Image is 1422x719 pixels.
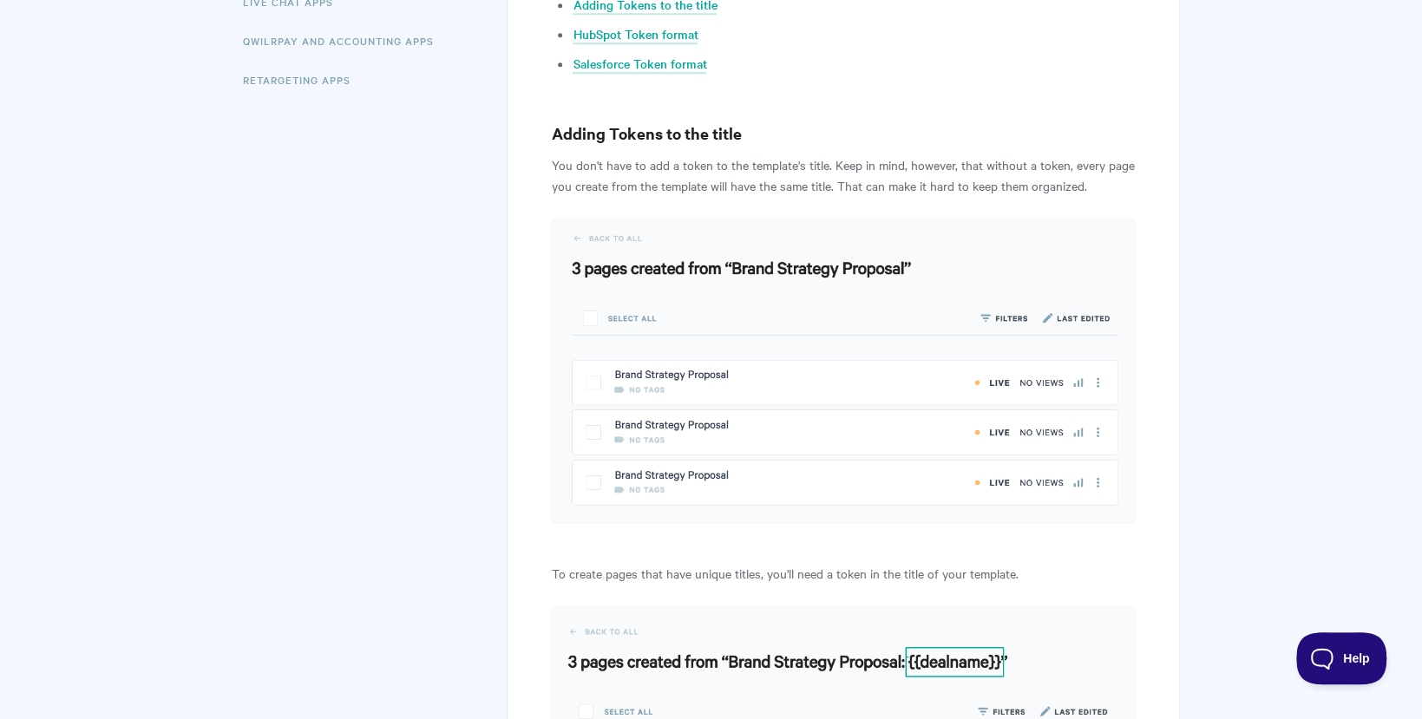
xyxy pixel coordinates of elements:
[1296,632,1387,684] iframe: Toggle Customer Support
[551,154,1135,196] p: You don't have to add a token to the template's title. Keep in mind, however, that without a toke...
[573,55,706,74] a: Salesforce Token format
[573,25,698,44] a: HubSpot Token format
[551,563,1135,584] p: To create pages that have unique titles, you'll need a token in the title of your template.
[243,62,364,97] a: Retargeting Apps
[243,23,447,58] a: QwilrPay and Accounting Apps
[551,121,1135,146] h3: Adding Tokens to the title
